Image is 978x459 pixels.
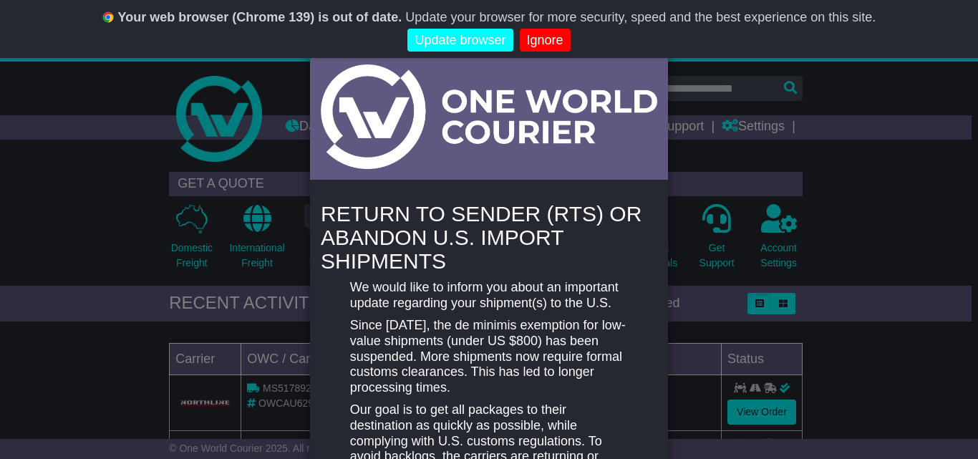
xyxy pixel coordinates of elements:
h4: RETURN TO SENDER (RTS) OR ABANDON U.S. IMPORT SHIPMENTS [321,202,657,273]
b: Your web browser (Chrome 139) is out of date. [118,10,402,24]
img: Light [321,64,657,169]
a: Ignore [520,29,571,52]
p: We would like to inform you about an important update regarding your shipment(s) to the U.S. [350,280,628,311]
a: Update browser [407,29,513,52]
span: Update your browser for more security, speed and the best experience on this site. [405,10,876,24]
p: Since [DATE], the de minimis exemption for low-value shipments (under US $800) has been suspended... [350,318,628,395]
